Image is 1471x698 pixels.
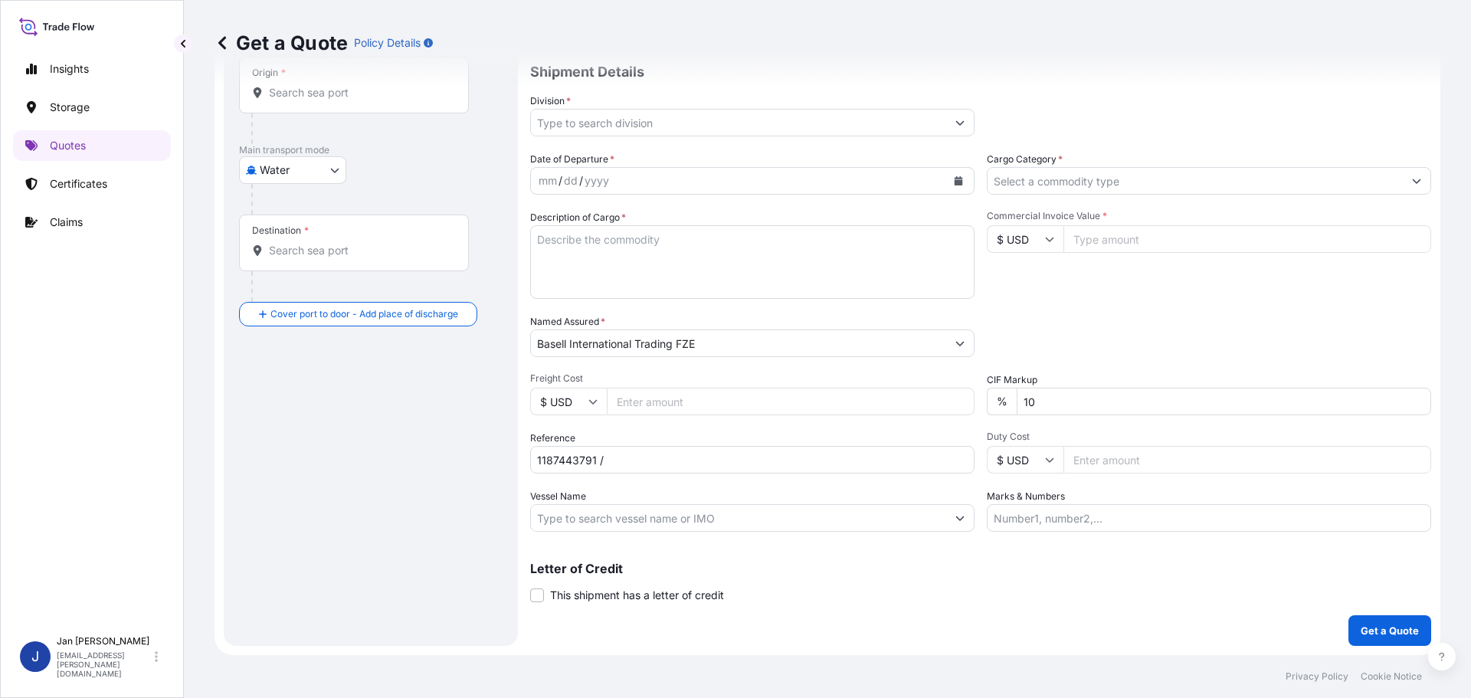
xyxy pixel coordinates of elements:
div: / [579,172,583,190]
div: month, [537,172,559,190]
p: Get a Quote [215,31,348,55]
label: CIF Markup [987,372,1037,388]
label: Named Assured [530,314,605,329]
span: This shipment has a letter of credit [550,588,724,603]
input: Destination [269,243,450,258]
a: Privacy Policy [1286,670,1348,683]
button: Show suggestions [946,329,974,357]
button: Show suggestions [946,109,974,136]
span: Duty Cost [987,431,1431,443]
button: Get a Quote [1348,615,1431,646]
p: Storage [50,100,90,115]
span: Commercial Invoice Value [987,210,1431,222]
span: Freight Cost [530,372,975,385]
a: Insights [13,54,171,84]
p: Jan [PERSON_NAME] [57,635,152,647]
a: Storage [13,92,171,123]
a: Certificates [13,169,171,199]
span: Cover port to door - Add place of discharge [270,306,458,322]
div: day, [562,172,579,190]
div: % [987,388,1017,415]
input: Enter amount [607,388,975,415]
p: Insights [50,61,89,77]
label: Vessel Name [530,489,586,504]
p: Quotes [50,138,86,153]
div: year, [583,172,611,190]
button: Cover port to door - Add place of discharge [239,302,477,326]
span: Water [260,162,290,178]
div: Destination [252,224,309,237]
input: Type to search vessel name or IMO [531,504,946,532]
span: J [31,649,39,664]
input: Enter amount [1063,446,1431,474]
p: Letter of Credit [530,562,1431,575]
p: Certificates [50,176,107,192]
input: Type amount [1063,225,1431,253]
div: / [559,172,562,190]
input: Select a commodity type [988,167,1403,195]
button: Select transport [239,156,346,184]
button: Calendar [946,169,971,193]
label: Cargo Category [987,152,1063,167]
label: Division [530,93,571,109]
a: Claims [13,207,171,238]
span: Date of Departure [530,152,614,167]
label: Marks & Numbers [987,489,1065,504]
input: Enter percentage [1017,388,1431,415]
a: Cookie Notice [1361,670,1422,683]
p: [EMAIL_ADDRESS][PERSON_NAME][DOMAIN_NAME] [57,650,152,678]
p: Get a Quote [1361,623,1419,638]
p: Main transport mode [239,144,503,156]
button: Show suggestions [1403,167,1430,195]
p: Policy Details [354,35,421,51]
p: Claims [50,215,83,230]
input: Number1, number2,... [987,504,1431,532]
button: Show suggestions [946,504,974,532]
input: Full name [531,329,946,357]
input: Type to search division [531,109,946,136]
input: Origin [269,85,450,100]
label: Reference [530,431,575,446]
input: Your internal reference [530,446,975,474]
a: Quotes [13,130,171,161]
label: Description of Cargo [530,210,626,225]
